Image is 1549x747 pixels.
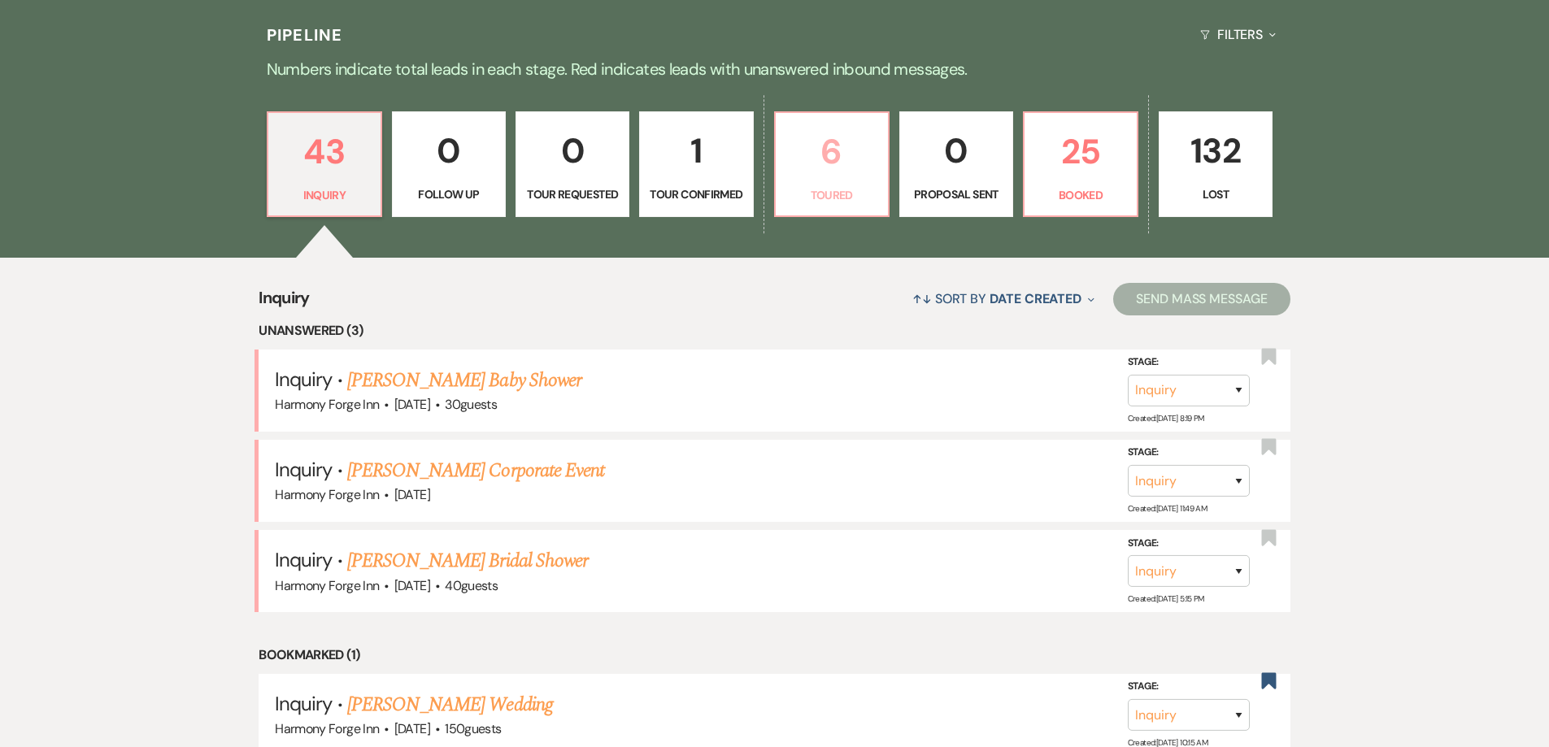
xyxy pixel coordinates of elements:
a: [PERSON_NAME] Corporate Event [347,456,604,485]
a: 132Lost [1159,111,1273,217]
label: Stage: [1128,678,1250,696]
span: Inquiry [275,691,332,716]
a: 43Inquiry [267,111,382,217]
button: Filters [1194,13,1282,56]
span: Created: [DATE] 11:49 AM [1128,503,1207,514]
p: 25 [1034,124,1127,179]
li: Unanswered (3) [259,320,1290,341]
p: Tour Confirmed [650,185,742,203]
span: 30 guests [445,396,497,413]
p: 43 [278,124,371,179]
span: [DATE] [394,720,430,737]
span: Created: [DATE] 8:19 PM [1128,413,1204,423]
span: Harmony Forge Inn [275,486,379,503]
p: Inquiry [278,186,371,204]
span: Created: [DATE] 5:15 PM [1128,593,1204,604]
p: Toured [785,186,878,204]
a: 25Booked [1023,111,1138,217]
p: 0 [402,124,495,178]
p: 0 [526,124,619,178]
a: [PERSON_NAME] Bridal Shower [347,546,588,575]
span: 40 guests [445,577,498,594]
span: 150 guests [445,720,501,737]
button: Sort By Date Created [906,277,1101,320]
p: Proposal Sent [910,185,1003,203]
p: Lost [1169,185,1262,203]
h3: Pipeline [267,24,343,46]
span: Inquiry [259,285,310,320]
p: Booked [1034,186,1127,204]
a: 0Follow Up [392,111,506,217]
p: 132 [1169,124,1262,178]
span: Harmony Forge Inn [275,396,379,413]
a: 0Proposal Sent [899,111,1013,217]
p: Tour Requested [526,185,619,203]
span: Inquiry [275,547,332,572]
span: Inquiry [275,457,332,482]
span: ↑↓ [912,290,932,307]
span: Harmony Forge Inn [275,720,379,737]
a: [PERSON_NAME] Wedding [347,690,553,719]
p: 1 [650,124,742,178]
span: Harmony Forge Inn [275,577,379,594]
span: [DATE] [394,577,430,594]
a: [PERSON_NAME] Baby Shower [347,366,581,395]
span: [DATE] [394,396,430,413]
p: Numbers indicate total leads in each stage. Red indicates leads with unanswered inbound messages. [189,56,1360,82]
p: Follow Up [402,185,495,203]
label: Stage: [1128,444,1250,462]
a: 1Tour Confirmed [639,111,753,217]
li: Bookmarked (1) [259,645,1290,666]
p: 6 [785,124,878,179]
span: Date Created [990,290,1081,307]
label: Stage: [1128,354,1250,371]
a: 6Toured [774,111,890,217]
label: Stage: [1128,535,1250,553]
span: Inquiry [275,367,332,392]
p: 0 [910,124,1003,178]
a: 0Tour Requested [516,111,629,217]
button: Send Mass Message [1113,283,1290,315]
span: [DATE] [394,486,430,503]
